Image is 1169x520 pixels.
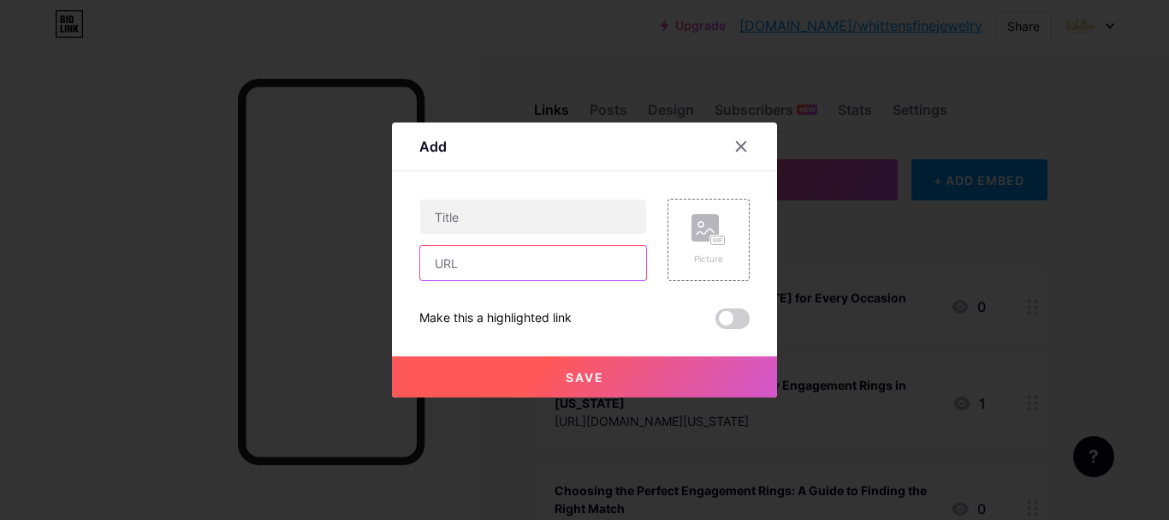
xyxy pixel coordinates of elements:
input: URL [420,246,646,280]
input: Title [420,200,646,234]
div: Picture [691,253,726,266]
span: Save [566,370,604,385]
button: Save [392,356,777,397]
div: Add [419,136,447,157]
div: Make this a highlighted link [419,308,572,329]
